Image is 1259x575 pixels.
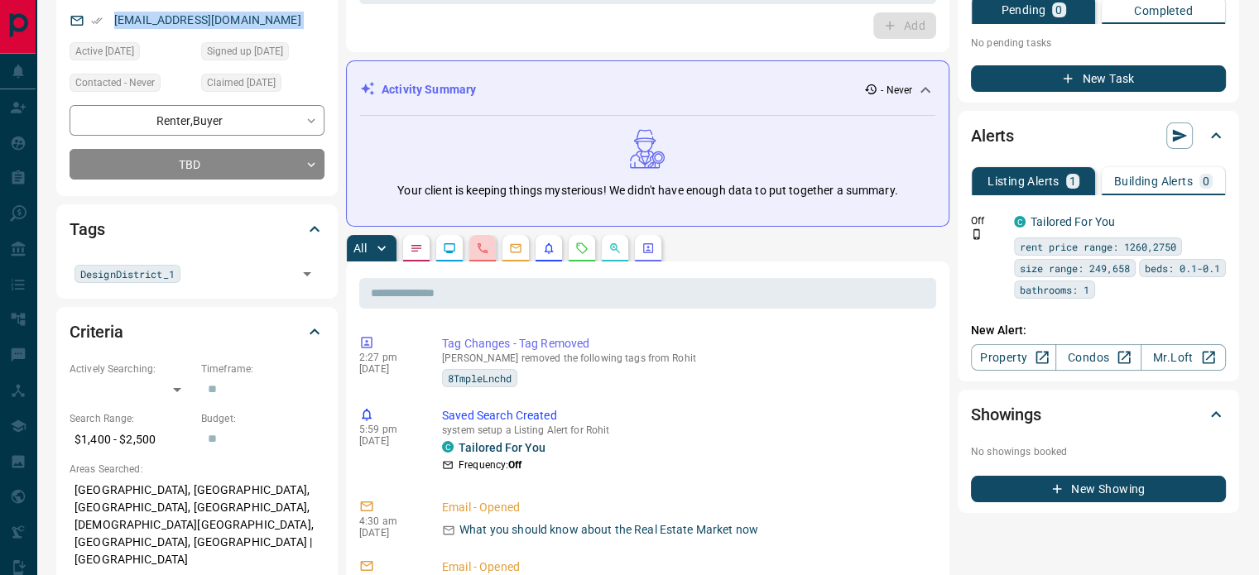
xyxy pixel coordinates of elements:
[971,213,1004,228] p: Off
[359,527,417,539] p: [DATE]
[448,370,512,386] span: 8TmpleLnchd
[207,74,276,91] span: Claimed [DATE]
[359,352,417,363] p: 2:27 pm
[971,31,1226,55] p: No pending tasks
[971,476,1226,502] button: New Showing
[382,81,476,98] p: Activity Summary
[442,424,930,436] p: system setup a Listing Alert for Rohit
[80,266,175,282] span: DesignDistrict_1
[1001,4,1045,16] p: Pending
[1055,4,1062,16] p: 0
[1055,344,1141,371] a: Condos
[971,65,1226,92] button: New Task
[201,362,324,376] p: Timeframe:
[70,477,324,573] p: [GEOGRAPHIC_DATA], [GEOGRAPHIC_DATA], [GEOGRAPHIC_DATA], [GEOGRAPHIC_DATA], [DEMOGRAPHIC_DATA][GE...
[971,395,1226,434] div: Showings
[971,322,1226,339] p: New Alert:
[353,242,367,254] p: All
[70,216,104,242] h2: Tags
[359,515,417,527] p: 4:30 am
[509,242,522,255] svg: Emails
[70,149,324,180] div: TBD
[1020,281,1089,298] span: bathrooms: 1
[359,435,417,447] p: [DATE]
[442,352,930,364] p: [PERSON_NAME] removed the following tags from Rohit
[359,424,417,435] p: 5:59 pm
[508,459,521,471] strong: Off
[70,312,324,352] div: Criteria
[971,401,1041,428] h2: Showings
[201,74,324,97] div: Tue Sep 15 2020
[642,242,655,255] svg: Agent Actions
[881,83,912,98] p: - Never
[201,42,324,65] div: Wed Sep 02 2020
[542,242,555,255] svg: Listing Alerts
[442,335,930,352] p: Tag Changes - Tag Removed
[971,122,1014,149] h2: Alerts
[459,458,521,472] p: Frequency:
[360,74,935,105] div: Activity Summary- Never
[443,242,456,255] svg: Lead Browsing Activity
[1114,175,1193,187] p: Building Alerts
[1069,175,1076,187] p: 1
[1145,260,1220,276] span: beds: 0.1-0.1
[70,426,193,453] p: $1,400 - $2,500
[410,242,423,255] svg: Notes
[70,362,193,376] p: Actively Searching:
[459,521,758,539] p: What you should know about the Real Estate Market now
[201,411,324,426] p: Budget:
[70,319,123,345] h2: Criteria
[608,242,622,255] svg: Opportunities
[70,105,324,136] div: Renter , Buyer
[75,43,134,60] span: Active [DATE]
[459,441,545,454] a: Tailored For You
[971,228,983,240] svg: Push Notification Only
[114,13,301,26] a: [EMAIL_ADDRESS][DOMAIN_NAME]
[971,116,1226,156] div: Alerts
[296,262,319,285] button: Open
[70,411,193,426] p: Search Range:
[987,175,1060,187] p: Listing Alerts
[1031,215,1115,228] a: Tailored For You
[75,74,155,91] span: Contacted - Never
[397,182,897,199] p: Your client is keeping things mysterious! We didn't have enough data to put together a summary.
[476,242,489,255] svg: Calls
[70,462,324,477] p: Areas Searched:
[971,344,1056,371] a: Property
[1020,260,1130,276] span: size range: 249,658
[1014,216,1026,228] div: condos.ca
[70,209,324,249] div: Tags
[1203,175,1209,187] p: 0
[442,441,454,453] div: condos.ca
[91,15,103,26] svg: Email Verified
[207,43,283,60] span: Signed up [DATE]
[442,407,930,424] p: Saved Search Created
[359,363,417,375] p: [DATE]
[442,499,930,516] p: Email - Opened
[575,242,589,255] svg: Requests
[70,42,193,65] div: Mon May 30 2022
[1020,238,1176,255] span: rent price range: 1260,2750
[1134,5,1193,17] p: Completed
[1141,344,1226,371] a: Mr.Loft
[971,444,1226,459] p: No showings booked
